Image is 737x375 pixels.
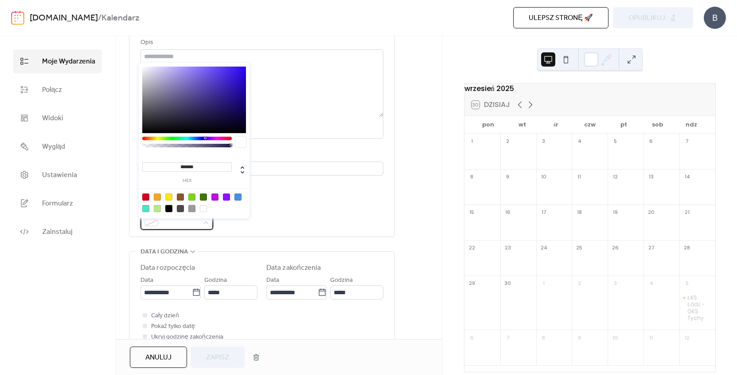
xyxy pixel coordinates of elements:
div: #BD10E0 [211,193,218,201]
div: 7 [503,333,513,343]
span: Ustawienia [42,170,77,181]
div: 2 [503,137,513,146]
div: 8 [467,172,477,182]
span: Godzina [204,275,227,286]
span: Ukryj godzinę zakończenia [151,332,223,343]
div: 20 [646,208,656,217]
div: #8B572A [177,193,184,201]
div: 22 [467,243,477,253]
span: Cały dzień [151,311,179,321]
div: ŁKS Łódź - GKS Tychy [679,294,715,322]
div: 11 [574,172,584,182]
a: Połącz [13,78,102,102]
div: 10 [539,172,549,182]
a: [DOMAIN_NAME] [30,10,98,27]
div: 9 [503,172,513,182]
a: Ustawienia [13,163,102,187]
div: ndz [675,116,708,134]
div: #4A90E2 [234,193,242,201]
a: Wygląd [13,134,102,158]
div: 21 [682,208,692,217]
div: 12 [682,333,692,343]
span: Data [266,275,279,286]
div: #7ED321 [188,193,195,201]
div: #4A4A4A [177,205,184,212]
div: Opis [140,37,382,48]
div: ŁKS Łódź - GKS Tychy [687,294,712,322]
div: 24 [539,243,549,253]
div: 3 [610,279,620,288]
div: 28 [682,243,692,253]
div: pon [472,116,505,134]
div: Data rozpoczęcia [140,263,195,273]
div: 15 [467,208,477,217]
button: Ulepsz stronę 🚀 [513,7,608,28]
div: #F5A623 [154,193,161,201]
label: hex [142,178,232,183]
span: Godzina [330,275,353,286]
div: wrzesień 2025 [464,83,715,94]
span: Data i godzina [140,247,188,257]
span: Widoki [42,113,63,124]
span: Moje Wydarzenia [42,56,95,67]
div: 17 [539,208,549,217]
button: Anuluj [130,347,187,368]
div: 26 [610,243,620,253]
b: / [98,10,101,27]
div: sob [640,116,674,134]
div: 19 [610,208,620,217]
img: logo [11,11,24,25]
a: Moje Wydarzenia [13,49,102,73]
div: 12 [610,172,620,182]
div: śr [539,116,573,134]
b: Kalendarz [101,10,140,27]
div: #B8E986 [154,205,161,212]
div: #9B9B9B [188,205,195,212]
div: 14 [682,172,692,182]
div: 7 [682,137,692,146]
div: 23 [503,243,513,253]
div: B [704,7,726,29]
div: #50E3C2 [142,205,149,212]
div: 2 [574,279,584,288]
div: Data zakończenia [266,263,321,273]
span: Data [140,275,153,286]
div: 1 [539,279,549,288]
div: 29 [467,279,477,288]
a: Formularz [13,191,102,215]
div: 5 [682,279,692,288]
div: 6 [646,137,656,146]
div: czw [573,116,607,134]
div: #9013FE [223,193,230,201]
div: 4 [574,137,584,146]
div: #FFFFFF [200,205,207,212]
span: Połącz [42,85,62,95]
div: 9 [574,333,584,343]
div: 25 [574,243,584,253]
span: Wygląd [42,142,65,152]
div: 30 [503,279,513,288]
a: Widoki [13,106,102,130]
div: 1 [467,137,477,146]
div: 10 [610,333,620,343]
div: Lokalizacja [140,150,382,160]
div: 5 [610,137,620,146]
div: #000000 [165,205,172,212]
span: Zainstaluj [42,227,73,237]
div: 11 [646,333,656,343]
span: Ulepsz stronę 🚀 [529,13,593,24]
div: pt [607,116,640,134]
div: #417505 [200,193,207,201]
div: #D0021B [142,193,149,201]
a: Zainstaluj [13,220,102,244]
div: 6 [467,333,477,343]
div: 4 [646,279,656,288]
span: Pokaż tylko datę [151,321,195,332]
div: 27 [646,243,656,253]
div: #F8E71C [165,193,172,201]
div: 8 [539,333,549,343]
span: Anuluj [145,352,172,363]
div: 16 [503,208,513,217]
span: Formularz [42,198,73,209]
